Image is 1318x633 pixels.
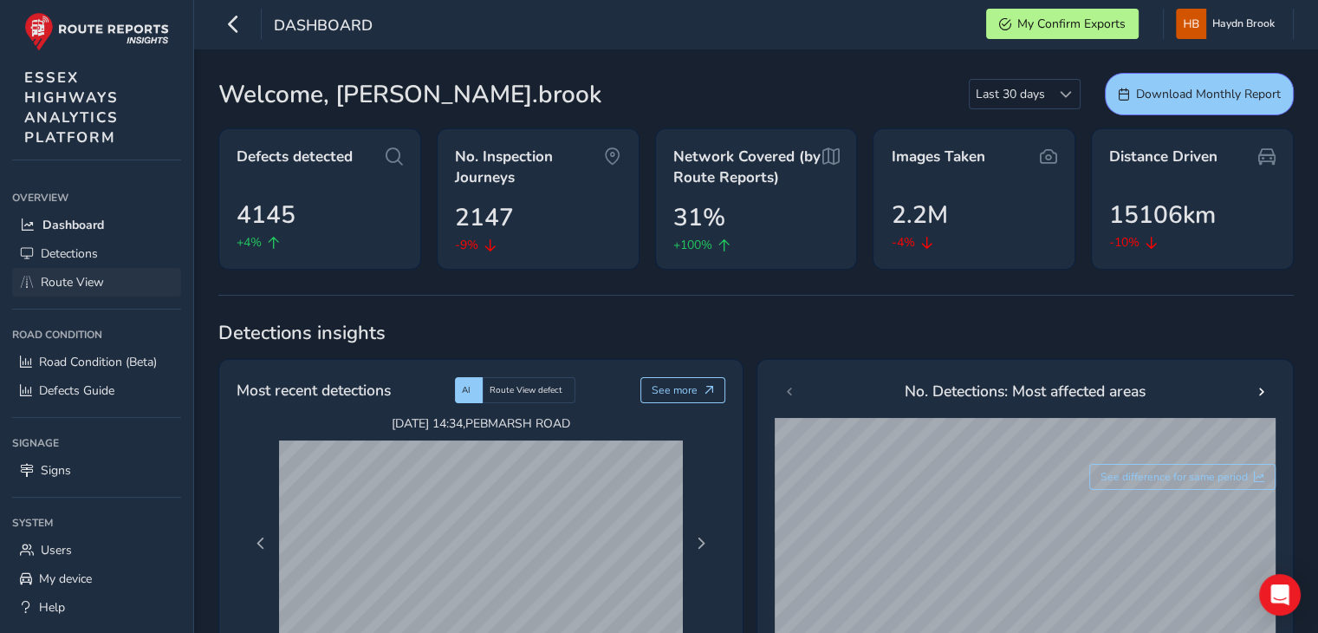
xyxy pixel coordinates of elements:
span: My Confirm Exports [1017,16,1126,32]
span: 31% [673,199,725,236]
span: 4145 [237,197,295,233]
span: Detections [41,245,98,262]
span: See more [652,383,698,397]
img: rr logo [24,12,169,51]
button: See difference for same period [1089,464,1276,490]
span: Network Covered (by Route Reports) [673,147,822,187]
span: 15106km [1109,197,1216,233]
a: My device [12,564,181,593]
span: 2147 [455,199,514,236]
span: Route View defect [490,384,562,396]
span: Distance Driven [1109,147,1217,167]
span: Dashboard [42,217,104,233]
button: My Confirm Exports [986,9,1139,39]
div: Overview [12,185,181,211]
div: AI [455,377,483,403]
span: Download Monthly Report [1136,86,1281,102]
button: Haydn Brook [1176,9,1281,39]
span: 2.2M [891,197,947,233]
span: No. Inspection Journeys [455,147,604,187]
span: +100% [673,236,712,254]
a: Help [12,593,181,622]
a: Detections [12,239,181,268]
span: AI [462,384,471,396]
span: -9% [455,236,478,254]
span: No. Detections: Most affected areas [905,380,1146,402]
a: Road Condition (Beta) [12,348,181,376]
span: Haydn Brook [1212,9,1275,39]
div: Road Condition [12,322,181,348]
span: Defects detected [237,147,353,167]
span: -4% [891,233,914,251]
span: -10% [1109,233,1139,251]
span: Users [41,542,72,558]
div: Signage [12,430,181,456]
a: Dashboard [12,211,181,239]
span: Road Condition (Beta) [39,354,157,370]
img: diamond-layout [1176,9,1206,39]
span: Dashboard [274,15,373,39]
div: Route View defect [483,377,575,403]
div: System [12,510,181,536]
span: Signs [41,462,71,479]
a: Users [12,536,181,564]
div: Open Intercom Messenger [1259,574,1301,616]
button: Download Monthly Report [1105,73,1294,115]
button: See more [640,377,726,403]
span: [DATE] 14:34 , PEBMARSH ROAD [279,415,683,432]
span: Route View [41,274,104,290]
button: Previous Page [249,532,273,556]
a: Route View [12,268,181,297]
span: Defects Guide [39,382,114,399]
a: Signs [12,456,181,485]
span: ESSEX HIGHWAYS ANALYTICS PLATFORM [24,68,119,147]
span: +4% [237,233,262,251]
a: Defects Guide [12,376,181,405]
span: Images Taken [891,147,984,167]
span: Most recent detections [237,379,391,401]
span: See difference for same period [1100,470,1248,484]
span: Help [39,599,65,616]
span: My device [39,571,92,587]
span: Welcome, [PERSON_NAME].brook [218,76,601,113]
span: Detections insights [218,320,1294,346]
span: Last 30 days [970,80,1051,108]
button: Next Page [689,532,713,556]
